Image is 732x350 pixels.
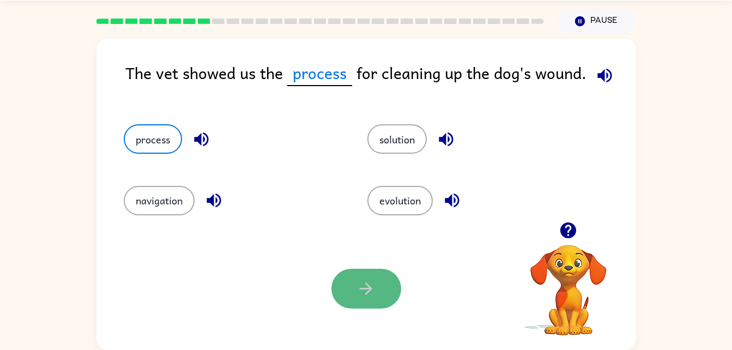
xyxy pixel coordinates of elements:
[514,228,623,337] video: Your browser must support playing .mp4 files to use Literably. Please try using another browser.
[125,61,636,102] div: The vet showed us the for cleaning up the dog's wound.
[557,9,636,34] button: Pause
[124,186,195,215] button: navigation
[367,124,427,154] button: solution
[287,61,352,86] span: process
[367,186,433,215] button: evolution
[124,124,182,154] button: process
